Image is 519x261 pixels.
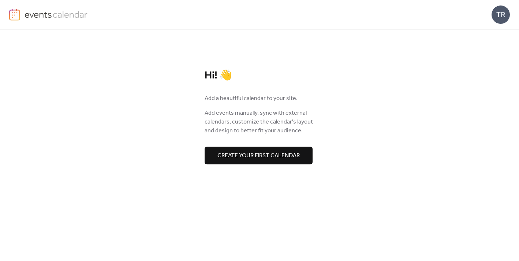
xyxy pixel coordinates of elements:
[205,69,314,82] div: Hi! 👋
[25,9,88,20] img: logo-type
[205,109,314,135] span: Add events manually, sync with external calendars, customize the calendar's layout and design to ...
[492,5,510,24] div: TR
[9,9,20,21] img: logo
[205,94,298,103] span: Add a beautiful calendar to your site.
[205,147,313,164] button: Create your first calendar
[217,151,300,160] span: Create your first calendar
